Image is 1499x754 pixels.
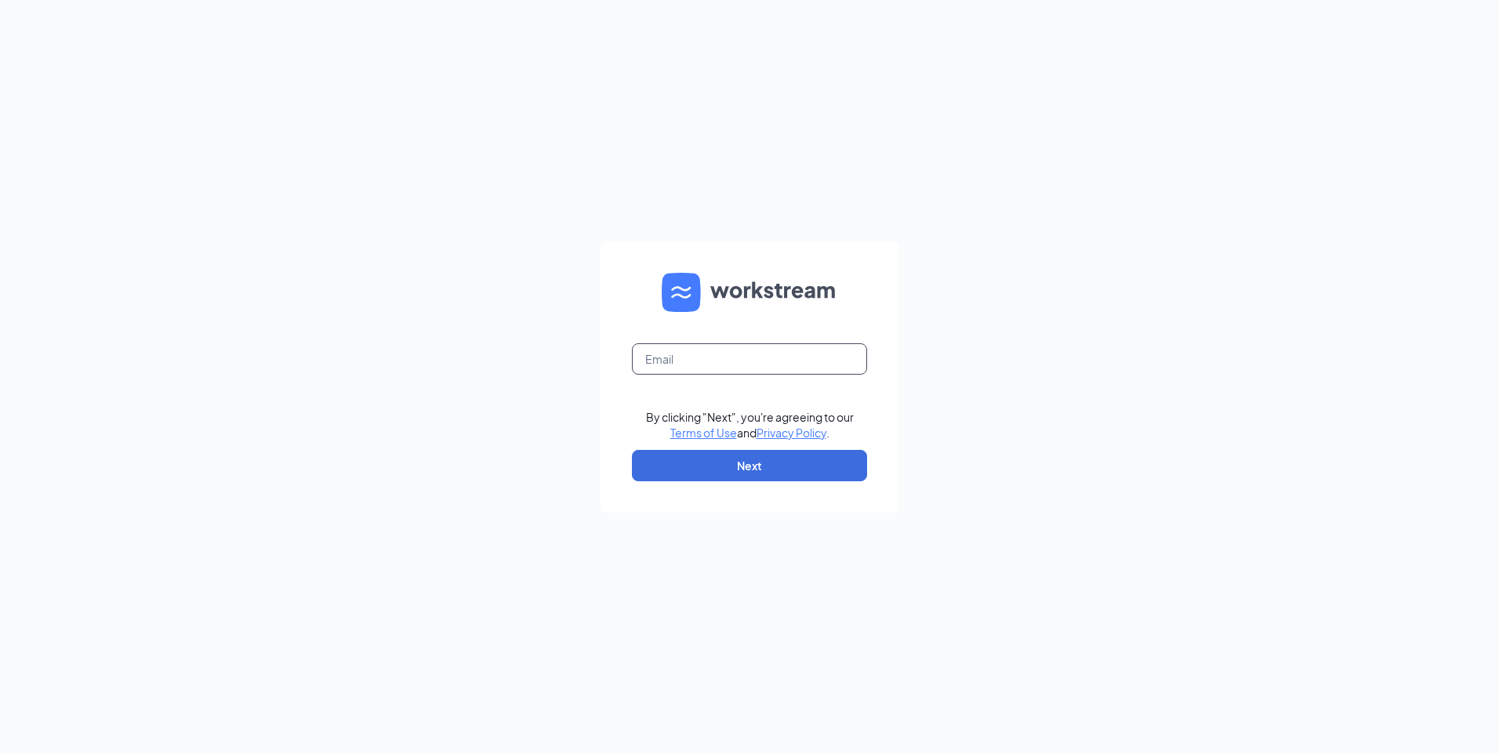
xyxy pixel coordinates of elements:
a: Terms of Use [670,426,737,440]
div: By clicking "Next", you're agreeing to our and . [646,409,854,440]
button: Next [632,450,867,481]
a: Privacy Policy [757,426,826,440]
img: WS logo and Workstream text [662,273,837,312]
input: Email [632,343,867,375]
